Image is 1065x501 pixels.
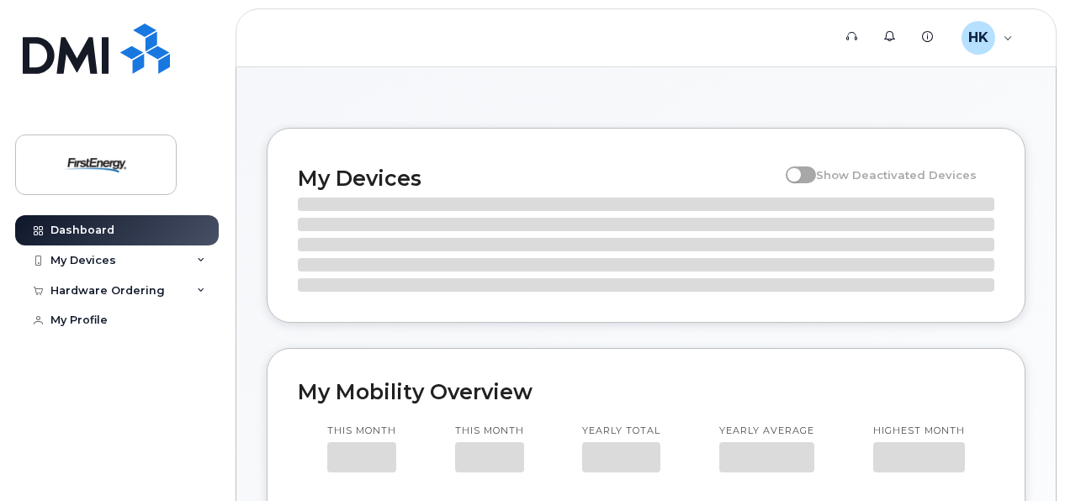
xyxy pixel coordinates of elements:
[816,168,977,182] span: Show Deactivated Devices
[719,425,814,438] p: Yearly average
[455,425,524,438] p: This month
[327,425,396,438] p: This month
[298,166,777,191] h2: My Devices
[786,159,799,172] input: Show Deactivated Devices
[298,379,994,404] h2: My Mobility Overview
[873,425,965,438] p: Highest month
[582,425,660,438] p: Yearly total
